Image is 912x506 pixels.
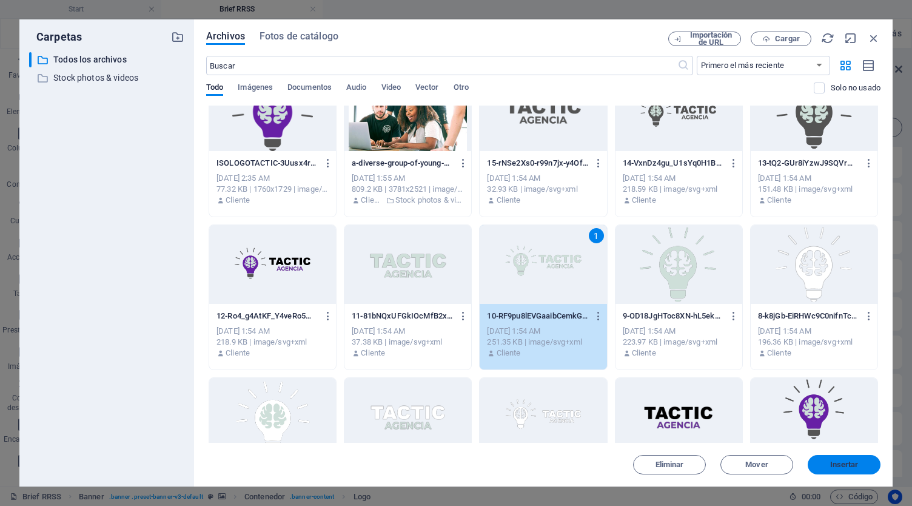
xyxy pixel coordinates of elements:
p: Carpetas [29,29,82,45]
div: [DATE] 2:35 AM [216,173,329,184]
button: Insertar [808,455,880,474]
span: Documentos [287,80,332,97]
div: 196.36 KB | image/svg+xml [758,337,870,348]
p: 13-tQ2-GUr8iYzwJ9SQVrM4gg.svg [758,158,859,169]
p: Cliente [767,348,791,359]
p: Cliente [226,348,250,359]
div: ​ [29,52,32,67]
div: [DATE] 1:54 AM [487,173,599,184]
p: Solo muestra los archivos que no están usándose en el sitio web. Los archivos añadidos durante es... [831,83,880,93]
div: 37.38 KB | image/svg+xml [352,337,464,348]
p: Stock photos & videos [53,71,162,85]
div: Por: Cliente | Carpeta: Stock photos & videos [352,195,464,206]
div: [DATE] 1:54 AM [758,173,870,184]
p: Cliente [497,348,521,359]
i: Minimizar [844,32,857,45]
span: Vector [415,80,439,97]
p: Cliente [497,195,521,206]
div: 251.35 KB | image/svg+xml [487,337,599,348]
span: Mover [745,461,768,468]
span: Cargar [775,35,800,42]
i: Crear carpeta [171,30,184,44]
p: Cliente [226,195,250,206]
div: [DATE] 1:54 AM [216,326,329,337]
p: Cliente [632,348,656,359]
span: Imágenes [238,80,273,97]
div: 77.32 KB | 1760x1729 | image/png [216,184,329,195]
p: 12-Ro4_g4AtKF_Y4veRo5Mr7Q.svg [216,311,318,322]
div: 809.2 KB | 3781x2521 | image/jpeg [352,184,464,195]
span: Video [381,80,401,97]
div: [DATE] 1:54 AM [623,173,735,184]
span: Audio [346,80,366,97]
span: Fotos de catálogo [260,29,338,44]
p: 9-OD18JgHToc8XN-hL5ekB0A.svg [623,311,724,322]
button: Mover [720,455,793,474]
div: 151.48 KB | image/svg+xml [758,184,870,195]
button: Importación de URL [668,32,741,46]
p: Cliente [632,195,656,206]
p: 15-rNSe2Xs0-r99n7jx-y4Ofg.svg [487,158,588,169]
span: Insertar [830,461,859,468]
div: 218.9 KB | image/svg+xml [216,337,329,348]
button: Cargar [751,32,811,46]
span: Eliminar [655,461,684,468]
input: Buscar [206,56,677,75]
p: ISOLOGOTACTIC-3Uusx4rPmIxBIhUnDS7r5Q.png [216,158,318,169]
div: [DATE] 1:54 AM [487,326,599,337]
p: a-diverse-group-of-young-professionals-collaborating-around-a-laptop-in-a-modern-office-setting-p... [352,158,453,169]
span: Archivos [206,29,245,44]
span: Todo [206,80,223,97]
div: 32.93 KB | image/svg+xml [487,184,599,195]
div: [DATE] 1:54 AM [623,326,735,337]
p: Cliente [767,195,791,206]
p: Todos los archivos [53,53,162,67]
div: 218.59 KB | image/svg+xml [623,184,735,195]
button: Eliminar [633,455,706,474]
p: 14-VxnDz4gu_U1sYq0H1Bb16w.svg [623,158,724,169]
div: [DATE] 1:54 AM [758,326,870,337]
p: 8-k8jGb-EiRHWc9C0nifnTcA.svg [758,311,859,322]
div: 1 [589,228,604,243]
div: [DATE] 1:55 AM [352,173,464,184]
p: Cliente [361,348,385,359]
p: 10-RF9pu8lEVGaaibCemkGm6w.svg [487,311,588,322]
span: Importación de URL [686,32,736,46]
i: Volver a cargar [821,32,834,45]
p: Cliente [361,195,382,206]
div: Stock photos & videos [29,70,184,86]
p: 11-81bNQxUFGkIOcMfB2x-J5Q.svg [352,311,453,322]
span: Otro [454,80,469,97]
div: 223.97 KB | image/svg+xml [623,337,735,348]
i: Cerrar [867,32,880,45]
p: Stock photos & videos [395,195,464,206]
div: [DATE] 1:54 AM [352,326,464,337]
